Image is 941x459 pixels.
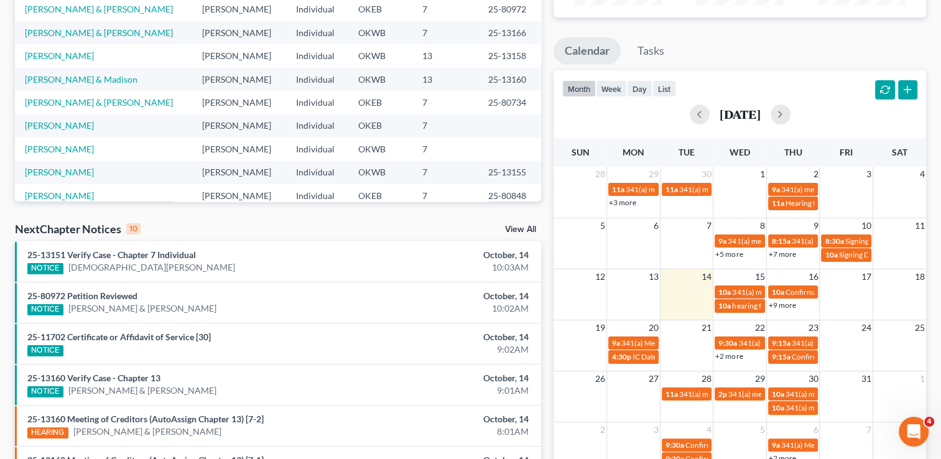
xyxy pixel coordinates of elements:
[715,249,743,259] a: +5 more
[599,422,606,437] span: 2
[27,331,211,342] a: 25-11702 Certificate or Affidavit of Service [30]
[825,250,837,259] span: 10a
[715,351,743,361] a: +2 more
[754,269,766,284] span: 15
[718,301,731,310] span: 10a
[25,74,137,85] a: [PERSON_NAME] & Madison
[27,345,63,356] div: NOTICE
[348,21,413,44] td: OKWB
[192,161,286,184] td: [PERSON_NAME]
[772,389,784,399] span: 10a
[478,184,541,207] td: 25-80848
[370,302,529,315] div: 10:02AM
[685,440,892,450] span: Confirmation hearing for [PERSON_NAME] & [PERSON_NAME]
[412,44,478,67] td: 13
[478,91,541,114] td: 25-80734
[652,422,660,437] span: 3
[626,185,746,194] span: 341(a) meeting for [PERSON_NAME]
[594,320,606,335] span: 19
[647,320,660,335] span: 20
[772,287,784,297] span: 10a
[759,422,766,437] span: 5
[348,114,413,137] td: OKEB
[621,338,808,348] span: 341(a) Meeting for [PERSON_NAME] & [PERSON_NAME]
[25,190,94,201] a: [PERSON_NAME]
[860,371,873,386] span: 31
[286,161,348,184] td: Individual
[772,440,780,450] span: 9a
[286,137,348,160] td: Individual
[647,269,660,284] span: 13
[412,184,478,207] td: 7
[370,261,529,274] div: 10:03AM
[665,185,678,194] span: 11a
[370,290,529,302] div: October, 14
[192,21,286,44] td: [PERSON_NAME]
[784,147,802,157] span: Thu
[25,144,94,154] a: [PERSON_NAME]
[286,184,348,207] td: Individual
[348,68,413,91] td: OKWB
[599,218,606,233] span: 5
[192,68,286,91] td: [PERSON_NAME]
[412,114,478,137] td: 7
[807,371,819,386] span: 30
[27,304,63,315] div: NOTICE
[772,403,784,412] span: 10a
[665,389,678,399] span: 11a
[25,167,94,177] a: [PERSON_NAME]
[738,338,858,348] span: 341(a) meeting for [PERSON_NAME]
[348,91,413,114] td: OKEB
[27,373,160,383] a: 25-13160 Verify Case - Chapter 13
[412,161,478,184] td: 7
[27,414,264,424] a: 25-13160 Meeting of Creditors (AutoAssign Chapter 13) [7-2]
[647,167,660,182] span: 29
[769,300,796,310] a: +9 more
[370,372,529,384] div: October, 14
[572,147,590,157] span: Sun
[25,4,173,14] a: [PERSON_NAME] & [PERSON_NAME]
[192,184,286,207] td: [PERSON_NAME]
[478,21,541,44] td: 25-13166
[812,422,819,437] span: 6
[914,269,926,284] span: 18
[27,290,137,301] a: 25-80972 Petition Reviewed
[892,147,907,157] span: Sat
[286,91,348,114] td: Individual
[348,44,413,67] td: OKWB
[860,320,873,335] span: 24
[612,338,620,348] span: 9a
[647,371,660,386] span: 27
[772,338,790,348] span: 9:15a
[825,236,843,246] span: 8:30a
[27,427,68,438] div: HEARING
[478,44,541,67] td: 25-13158
[370,249,529,261] div: October, 14
[812,167,819,182] span: 2
[919,371,926,386] span: 1
[718,236,726,246] span: 9a
[27,263,63,274] div: NOTICE
[914,218,926,233] span: 11
[786,403,906,412] span: 341(a) meeting for [PERSON_NAME]
[705,422,713,437] span: 4
[348,137,413,160] td: OKWB
[919,167,926,182] span: 4
[562,80,596,97] button: month
[718,287,731,297] span: 10a
[718,389,727,399] span: 2p
[924,417,934,427] span: 4
[412,21,478,44] td: 7
[192,114,286,137] td: [PERSON_NAME]
[348,184,413,207] td: OKEB
[25,97,173,108] a: [PERSON_NAME] & [PERSON_NAME]
[720,108,761,121] h2: [DATE]
[27,249,196,260] a: 25-13151 Verify Case - Chapter 7 Individual
[478,161,541,184] td: 25-13155
[652,218,660,233] span: 6
[370,384,529,397] div: 9:01AM
[594,167,606,182] span: 28
[679,185,799,194] span: 341(a) meeting for [PERSON_NAME]
[728,389,848,399] span: 341(a) meeting for [PERSON_NAME]
[865,167,873,182] span: 3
